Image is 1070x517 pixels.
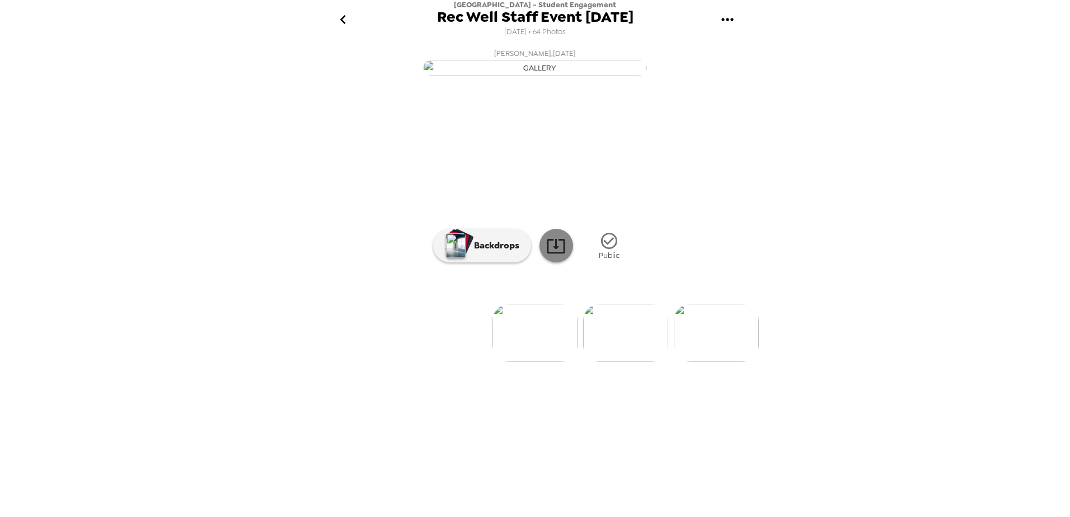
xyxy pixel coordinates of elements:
img: gallery [583,304,668,362]
img: gallery [423,60,647,76]
span: Public [599,251,620,260]
span: [PERSON_NAME] , [DATE] [494,47,576,60]
img: gallery [674,304,759,362]
img: gallery [492,304,578,362]
span: Rec Well Staff Event [DATE] [437,10,633,25]
p: Backdrops [468,239,519,252]
button: go back [325,2,361,38]
button: [PERSON_NAME],[DATE] [311,44,759,79]
button: Public [581,225,637,267]
button: gallery menu [709,2,745,38]
span: [DATE] • 64 Photos [504,25,566,40]
button: Backdrops [433,229,531,262]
